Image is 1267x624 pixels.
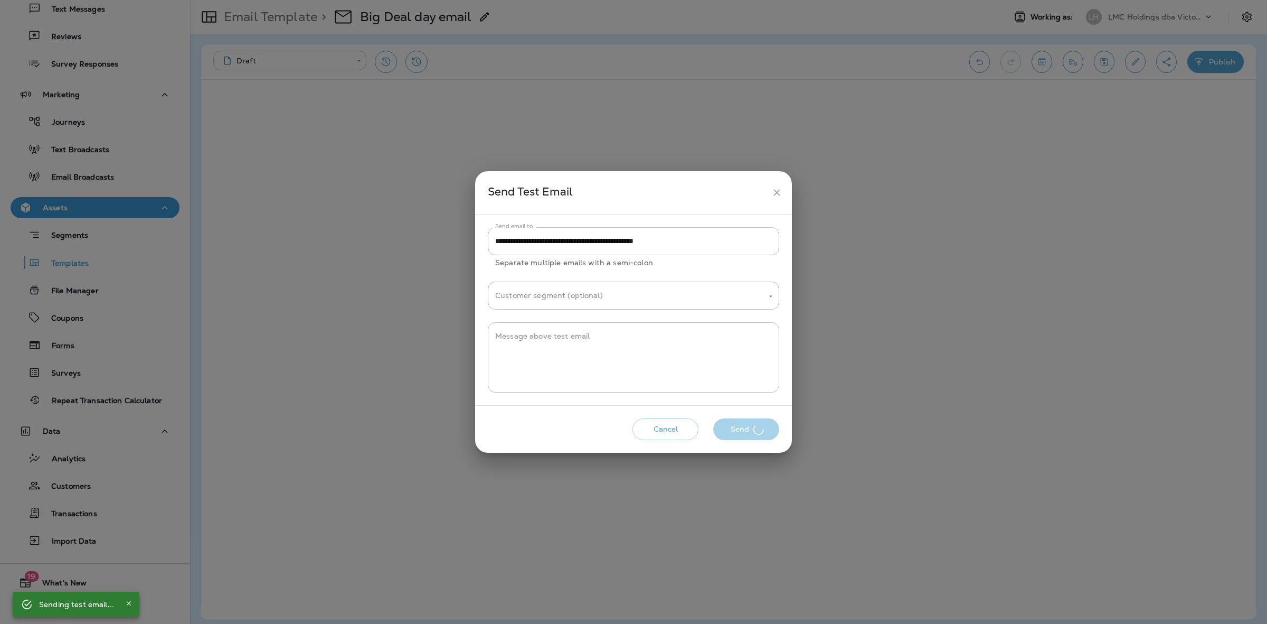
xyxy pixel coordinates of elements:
p: Separate multiple emails with a semi-colon [495,257,772,269]
button: Cancel [632,418,698,440]
label: Send email to [495,222,533,230]
div: Sending test email... [39,595,114,614]
button: close [767,183,787,202]
button: Open [766,292,776,301]
button: Close [122,597,135,610]
div: Send Test Email [488,183,767,202]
